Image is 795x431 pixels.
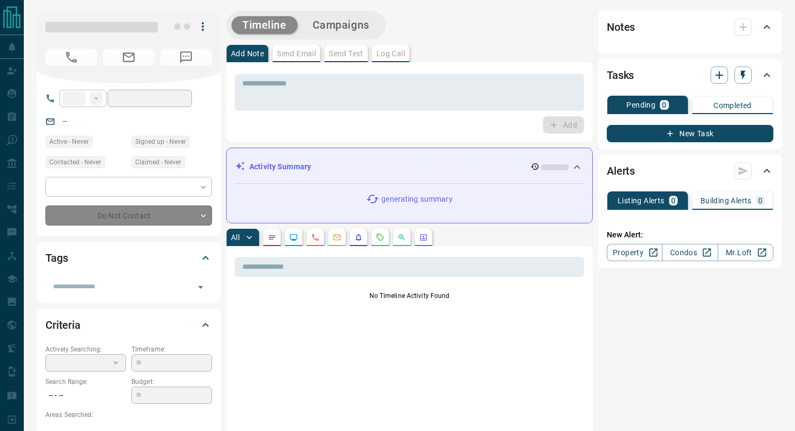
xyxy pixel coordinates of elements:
svg: Notes [268,233,276,242]
p: Search Range: [45,377,126,387]
svg: Emails [333,233,341,242]
div: Do Not Contact [45,205,212,226]
svg: Requests [376,233,385,242]
span: Contacted - Never [49,157,101,168]
a: -- [63,117,67,125]
span: No Email [103,49,155,66]
p: Areas Searched: [45,410,212,420]
p: New Alert: [607,229,773,241]
div: Tags [45,245,212,271]
a: Condos [662,244,718,261]
p: 0 [671,197,675,204]
p: Completed [713,102,752,109]
button: New Task [607,125,773,142]
p: Budget: [131,377,212,387]
svg: Opportunities [398,233,406,242]
p: No Timeline Activity Found [235,291,584,301]
h2: Tags [45,249,68,267]
p: Timeframe: [131,344,212,354]
button: Open [193,280,208,295]
p: Activity Summary [249,161,311,173]
span: Active - Never [49,136,89,147]
div: Criteria [45,312,212,338]
h2: Tasks [607,67,634,84]
button: Timeline [231,16,297,34]
h2: Criteria [45,316,81,334]
button: Campaigns [302,16,380,34]
h2: Notes [607,18,635,36]
a: Mr.Loft [718,244,773,261]
div: Notes [607,14,773,40]
p: All [231,234,240,241]
svg: Listing Alerts [354,233,363,242]
div: Tasks [607,62,773,88]
p: Building Alerts [700,197,752,204]
a: Property [607,244,662,261]
p: Listing Alerts [618,197,665,204]
div: Activity Summary [235,157,584,177]
span: No Number [160,49,212,66]
h2: Alerts [607,162,635,180]
p: Pending [626,101,655,109]
p: Actively Searching: [45,344,126,354]
div: Alerts [607,158,773,184]
p: Add Note [231,50,264,57]
svg: Agent Actions [419,233,428,242]
p: 0 [758,197,763,204]
svg: Calls [311,233,320,242]
span: Claimed - Never [135,157,181,168]
span: Signed up - Never [135,136,186,147]
p: -- - -- [45,387,126,405]
span: No Number [45,49,97,66]
p: generating summary [381,194,452,205]
svg: Lead Browsing Activity [289,233,298,242]
p: 0 [662,101,666,109]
